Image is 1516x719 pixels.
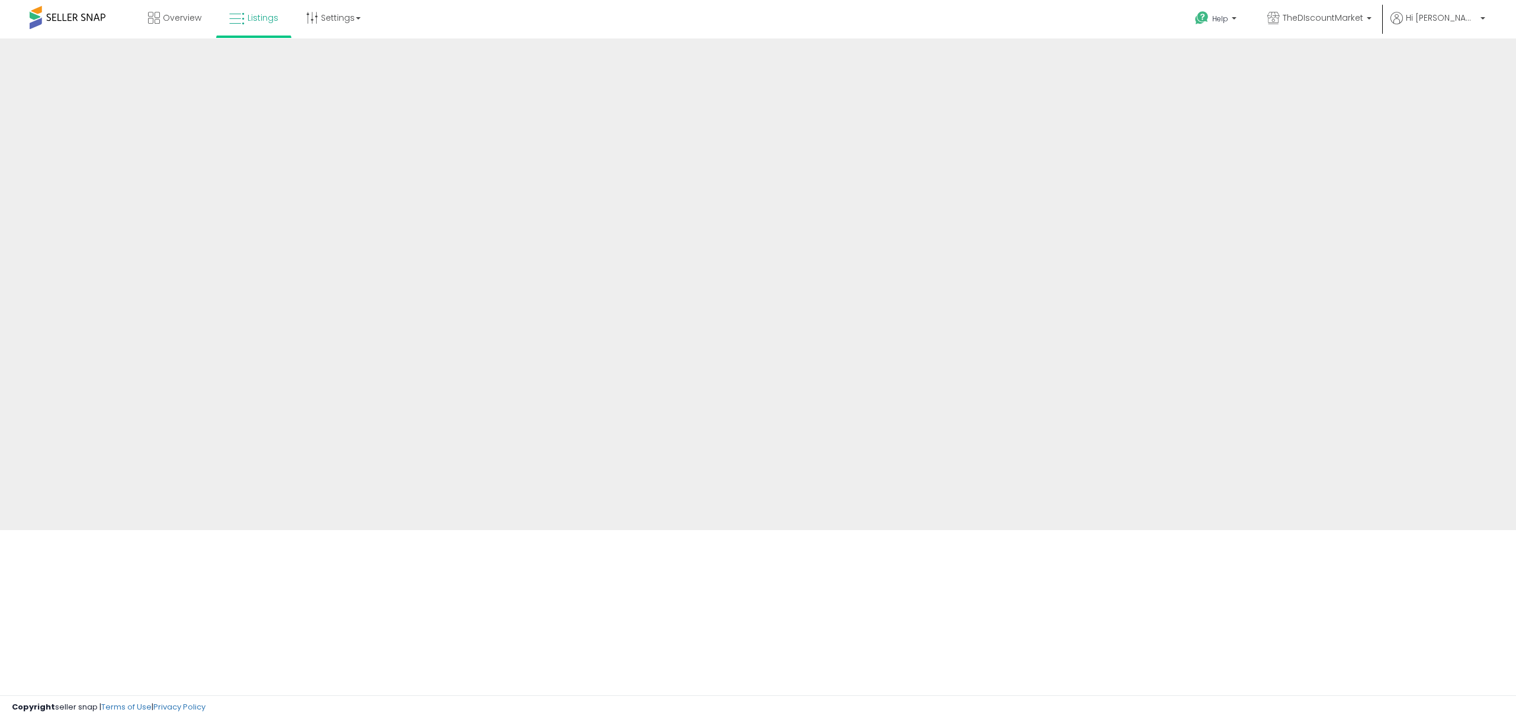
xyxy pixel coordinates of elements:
i: Get Help [1194,11,1209,25]
span: Overview [163,12,201,24]
span: Hi [PERSON_NAME] [1406,12,1477,24]
a: Help [1186,2,1248,38]
span: Help [1212,14,1228,24]
a: Hi [PERSON_NAME] [1390,12,1485,38]
span: TheDIscountMarket [1283,12,1363,24]
span: Listings [248,12,278,24]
